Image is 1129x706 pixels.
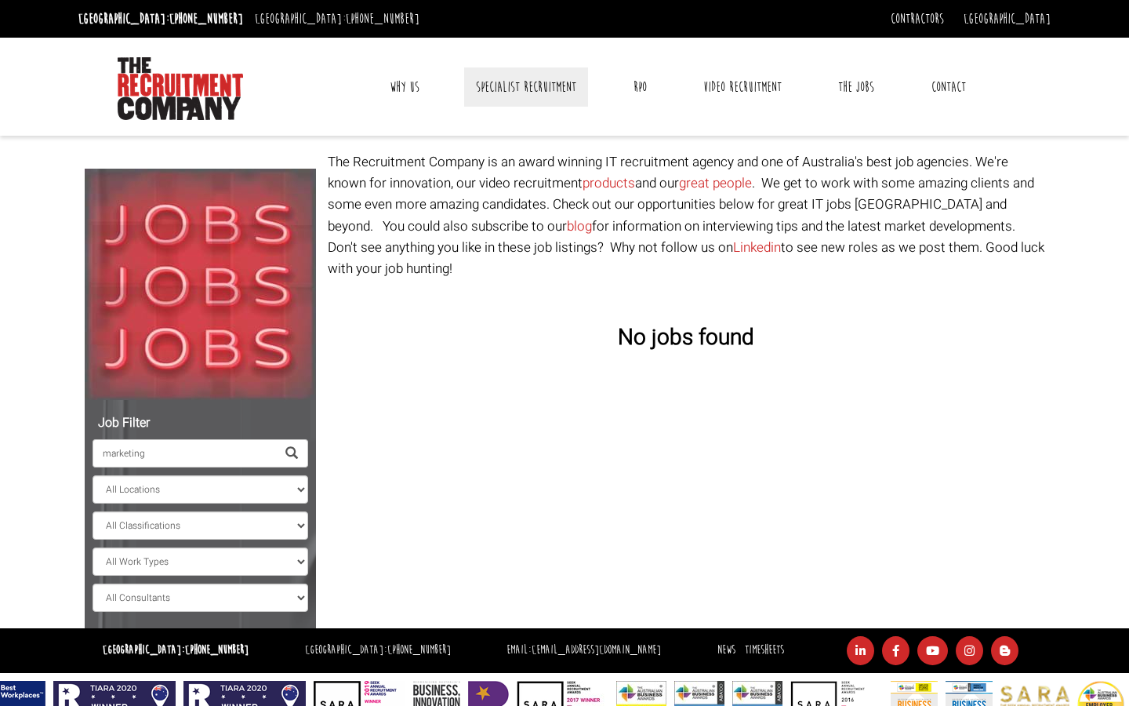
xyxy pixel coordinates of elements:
a: Contractors [891,10,944,27]
a: great people [679,173,752,193]
img: The Recruitment Company [118,57,243,120]
a: News [717,642,735,657]
a: blog [567,217,592,236]
a: Why Us [378,67,431,107]
input: Search [93,439,276,468]
a: RPO [622,67,659,107]
li: [GEOGRAPHIC_DATA]: [251,6,423,31]
a: Linkedin [733,238,781,257]
a: [EMAIL_ADDRESS][DOMAIN_NAME] [532,642,661,657]
a: products [583,173,635,193]
a: Timesheets [745,642,784,657]
li: [GEOGRAPHIC_DATA]: [74,6,247,31]
a: [PHONE_NUMBER] [169,10,243,27]
strong: [GEOGRAPHIC_DATA]: [103,642,249,657]
li: [GEOGRAPHIC_DATA]: [301,639,455,662]
a: [PHONE_NUMBER] [185,642,249,657]
a: Contact [920,67,978,107]
h3: No jobs found [328,326,1045,351]
a: [GEOGRAPHIC_DATA] [964,10,1051,27]
li: Email: [503,639,665,662]
h5: Job Filter [93,417,308,431]
a: Specialist Recruitment [464,67,588,107]
p: The Recruitment Company is an award winning IT recruitment agency and one of Australia's best job... [328,151,1045,279]
a: The Jobs [826,67,886,107]
a: [PHONE_NUMBER] [387,642,451,657]
img: Jobs, Jobs, Jobs [85,169,316,400]
a: Video Recruitment [692,67,793,107]
a: [PHONE_NUMBER] [346,10,419,27]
